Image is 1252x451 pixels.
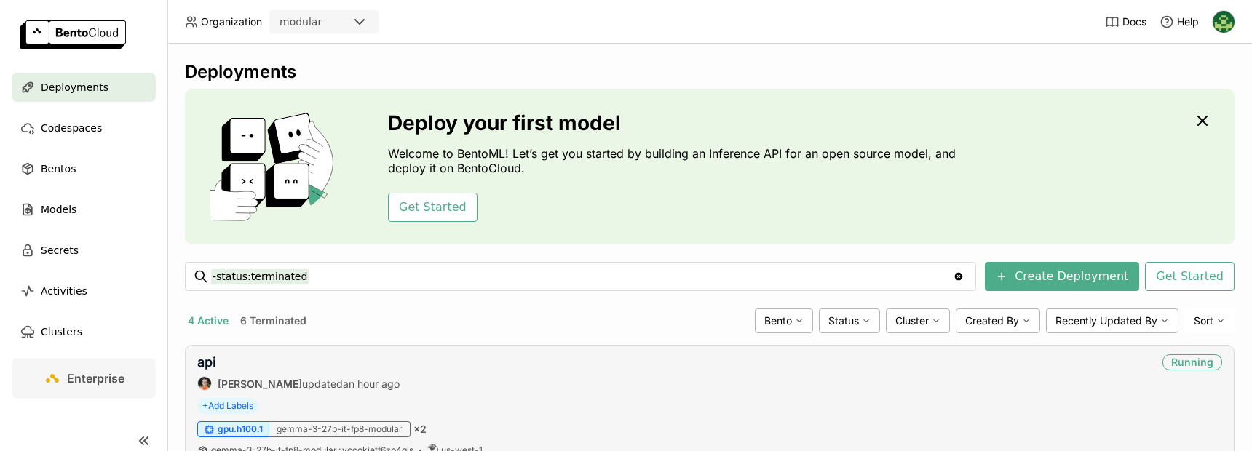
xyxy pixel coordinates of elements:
[20,20,126,49] img: logo
[41,242,79,259] span: Secrets
[1122,15,1146,28] span: Docs
[12,113,156,143] a: Codespaces
[388,193,478,222] button: Get Started
[197,112,353,221] img: cover onboarding
[343,378,400,390] span: an hour ago
[828,314,859,327] span: Status
[965,314,1019,327] span: Created By
[197,398,258,414] span: +Add Labels
[67,371,124,386] span: Enterprise
[41,201,76,218] span: Models
[237,311,309,330] button: 6 Terminated
[198,377,211,390] img: Sean Sheng
[185,61,1235,83] div: Deployments
[211,265,953,288] input: Search
[1162,354,1222,370] div: Running
[1213,11,1235,33] img: Kevin Bi
[41,119,102,137] span: Codespaces
[12,73,156,102] a: Deployments
[1177,15,1199,28] span: Help
[1105,15,1146,29] a: Docs
[12,276,156,306] a: Activities
[1160,15,1199,29] div: Help
[323,15,325,30] input: Selected modular.
[218,423,263,435] span: gpu.h100.1
[12,154,156,183] a: Bentos
[12,358,156,399] a: Enterprise
[12,236,156,265] a: Secrets
[764,314,792,327] span: Bento
[269,421,411,437] div: gemma-3-27b-it-fp8-modular
[388,146,963,175] p: Welcome to BentoML! Let’s get you started by building an Inference API for an open source model, ...
[218,378,302,390] strong: [PERSON_NAME]
[280,15,322,29] div: modular
[41,323,82,340] span: Clusters
[985,262,1139,291] button: Create Deployment
[41,160,76,177] span: Bentos
[886,308,950,333] div: Cluster
[1184,308,1235,333] div: Sort
[41,79,108,96] span: Deployments
[12,195,156,224] a: Models
[185,311,231,330] button: 4 Active
[12,317,156,346] a: Clusters
[197,354,216,370] a: api
[819,308,880,333] div: Status
[895,314,929,327] span: Cluster
[1145,262,1235,291] button: Get Started
[956,308,1040,333] div: Created By
[1194,314,1213,327] span: Sort
[388,111,963,135] h3: Deploy your first model
[953,271,964,282] svg: Clear value
[201,15,262,28] span: Organization
[755,308,813,333] div: Bento
[41,282,87,300] span: Activities
[1055,314,1157,327] span: Recently Updated By
[1046,308,1178,333] div: Recently Updated By
[197,376,400,391] div: updated
[413,423,427,436] span: × 2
